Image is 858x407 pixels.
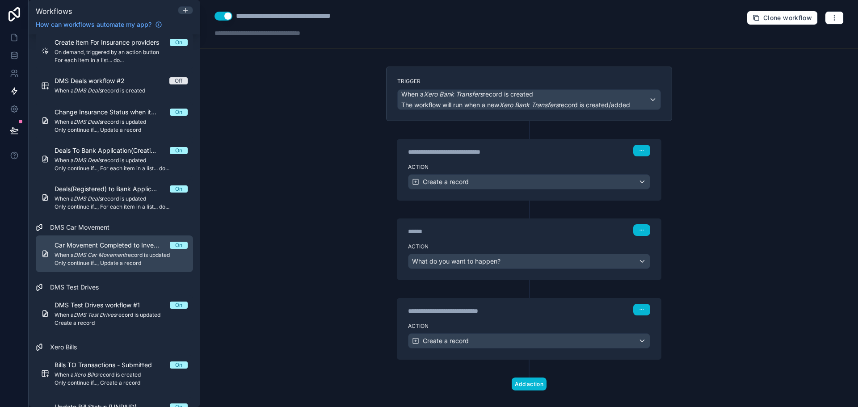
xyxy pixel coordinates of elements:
[401,90,533,99] span: When a record is created
[412,257,500,265] span: What do you want to happen?
[424,90,483,98] em: Xero Bank Transfers
[763,14,812,22] span: Clone workflow
[401,101,630,109] span: The workflow will run when a new record is created/added
[408,323,650,330] label: Action
[499,101,559,109] em: Xero Bank Transfers
[32,20,166,29] a: How can workflows automate my app?
[408,254,650,269] button: What do you want to happen?
[423,177,469,186] span: Create a record
[747,11,818,25] button: Clone workflow
[408,164,650,171] label: Action
[408,243,650,250] label: Action
[397,89,661,110] button: When aXero Bank Transfersrecord is createdThe workflow will run when a newXero Bank Transfersreco...
[36,20,151,29] span: How can workflows automate my app?
[397,78,661,85] label: Trigger
[408,174,650,189] button: Create a record
[423,336,469,345] span: Create a record
[512,378,547,390] button: Add action
[36,7,72,16] span: Workflows
[408,333,650,348] button: Create a record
